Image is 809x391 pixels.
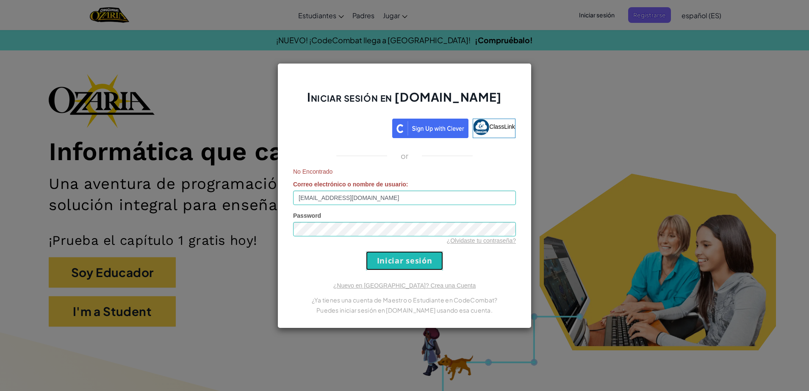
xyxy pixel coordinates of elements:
img: classlink-logo-small.png [473,119,489,135]
p: ¿Ya tienes una cuenta de Maestro o Estudiante en CodeCombat? [293,295,516,305]
a: ¿Olvidaste tu contraseña? [447,237,516,244]
p: Puedes iniciar sesión en [DOMAIN_NAME] usando esa cuenta. [293,305,516,315]
input: Iniciar sesión [366,251,443,270]
span: No Encontrado [293,167,516,176]
img: clever_sso_button@2x.png [392,119,468,138]
span: ClassLink [489,123,515,130]
span: Correo electrónico o nombre de usuario [293,181,406,188]
label: : [293,180,408,189]
iframe: Botón Iniciar sesión con Google [289,118,392,136]
p: or [401,151,409,161]
h2: Iniciar sesión en [DOMAIN_NAME] [293,89,516,114]
span: Password [293,212,321,219]
a: ¿Nuevo en [GEOGRAPHIC_DATA]? Crea una Cuenta [333,282,476,289]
